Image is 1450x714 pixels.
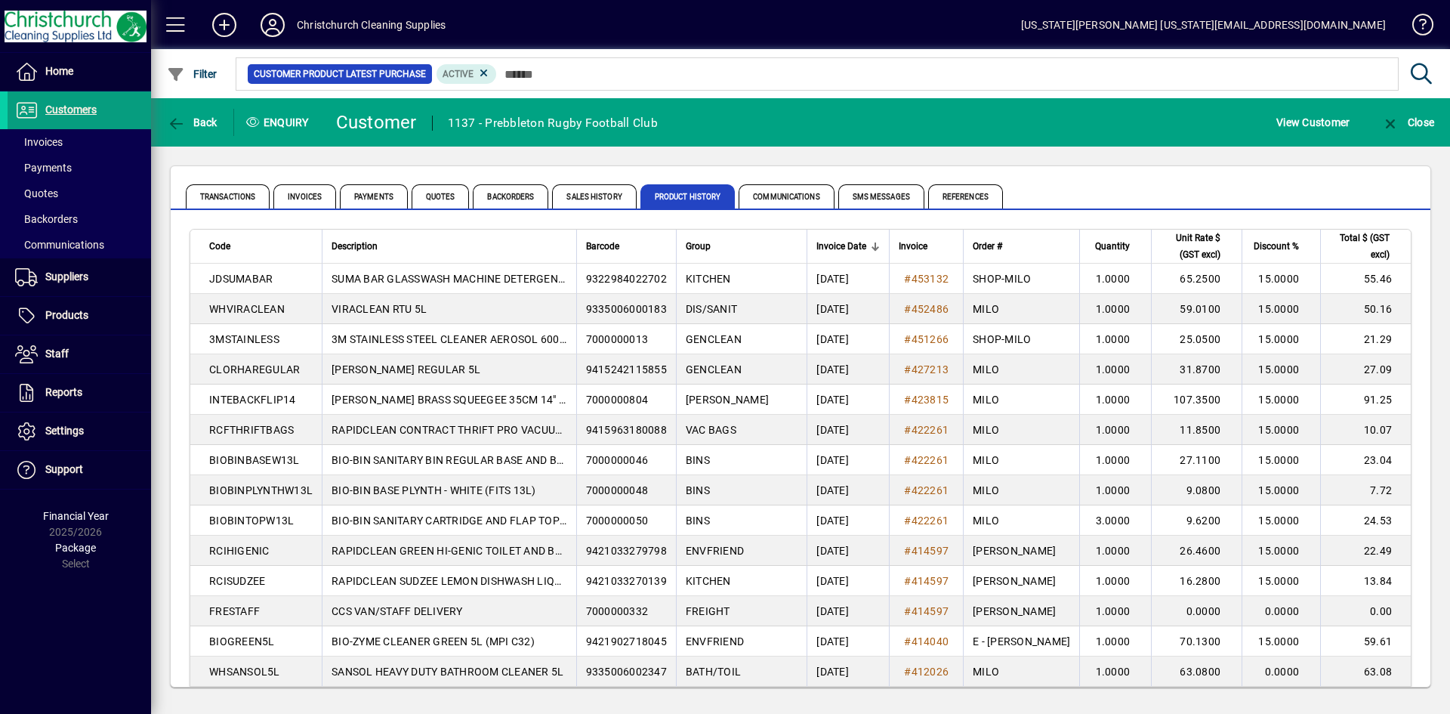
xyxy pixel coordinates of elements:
[904,363,911,376] span: #
[1320,385,1411,415] td: 91.25
[45,104,97,116] span: Customers
[912,454,949,466] span: 422261
[899,238,954,255] div: Invoice
[1079,505,1151,536] td: 3.0000
[807,415,889,445] td: [DATE]
[586,454,649,466] span: 7000000046
[473,184,548,209] span: Backorders
[912,424,949,436] span: 422261
[209,666,280,678] span: WHSANSOL5L
[904,273,911,285] span: #
[45,309,88,321] span: Products
[248,11,297,39] button: Profile
[1151,445,1242,475] td: 27.1100
[209,238,230,255] span: Code
[1151,626,1242,657] td: 70.1300
[963,415,1079,445] td: MILO
[899,633,954,650] a: #414040
[437,64,497,84] mat-chip: Product Activation Status: Active
[1276,110,1350,134] span: View Customer
[336,110,417,134] div: Customer
[448,111,658,135] div: 1137 - Prebbleton Rugby Football Club
[973,238,1002,255] span: Order #
[1151,566,1242,596] td: 16.2800
[904,545,911,557] span: #
[963,294,1079,324] td: MILO
[15,213,78,225] span: Backorders
[686,515,710,527] span: BINS
[45,348,69,360] span: Staff
[686,575,731,587] span: KITCHEN
[1161,230,1234,263] div: Unit Rate $ (GST excl)
[904,333,911,345] span: #
[904,635,911,648] span: #
[686,333,742,345] span: GENCLEAN
[1079,385,1151,415] td: 1.0000
[1242,626,1320,657] td: 15.0000
[8,129,151,155] a: Invoices
[686,635,744,648] span: ENVFRIEND
[1079,626,1151,657] td: 1.0000
[15,239,104,251] span: Communications
[912,333,949,345] span: 451266
[963,505,1079,536] td: MILO
[15,162,72,174] span: Payments
[739,184,834,209] span: Communications
[45,65,73,77] span: Home
[686,424,736,436] span: VAC BAGS
[904,303,911,315] span: #
[686,238,798,255] div: Group
[1089,238,1143,255] div: Quantity
[899,301,954,317] a: #452486
[151,109,234,136] app-page-header-button: Back
[1242,385,1320,415] td: 15.0000
[586,545,667,557] span: 9421033279798
[912,394,949,406] span: 423815
[1320,626,1411,657] td: 59.61
[1320,445,1411,475] td: 23.04
[899,361,954,378] a: #427213
[899,422,954,438] a: #422261
[254,66,426,82] span: Customer Product Latest Purchase
[586,238,619,255] span: Barcode
[963,264,1079,294] td: SHOP-MILO
[586,333,649,345] span: 7000000013
[8,413,151,450] a: Settings
[904,666,911,678] span: #
[963,445,1079,475] td: MILO
[899,482,954,499] a: #422261
[963,657,1079,687] td: MILO
[1320,596,1411,626] td: 0.00
[8,451,151,489] a: Support
[686,605,730,617] span: FREIGHT
[1242,415,1320,445] td: 15.0000
[963,596,1079,626] td: [PERSON_NAME]
[8,374,151,412] a: Reports
[332,666,563,678] span: SANSOL HEAVY DUTY BATHROOM CLEANER 5L
[1079,475,1151,505] td: 1.0000
[1242,264,1320,294] td: 15.0000
[904,394,911,406] span: #
[899,238,927,255] span: Invoice
[1079,354,1151,385] td: 1.0000
[1320,264,1411,294] td: 55.46
[807,596,889,626] td: [DATE]
[1151,657,1242,687] td: 63.0800
[273,184,336,209] span: Invoices
[1242,596,1320,626] td: 0.0000
[816,238,866,255] span: Invoice Date
[167,116,217,128] span: Back
[8,297,151,335] a: Products
[209,424,294,436] span: RCFTHRIFTBAGS
[1242,445,1320,475] td: 15.0000
[1251,238,1313,255] div: Discount %
[209,363,300,376] span: CLORHAREGULAR
[186,184,270,209] span: Transactions
[1151,324,1242,354] td: 25.0500
[586,273,667,285] span: 9322984022702
[899,331,954,348] a: #451266
[807,385,889,415] td: [DATE]
[1079,294,1151,324] td: 1.0000
[586,575,667,587] span: 9421033270139
[963,626,1079,657] td: E - [PERSON_NAME]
